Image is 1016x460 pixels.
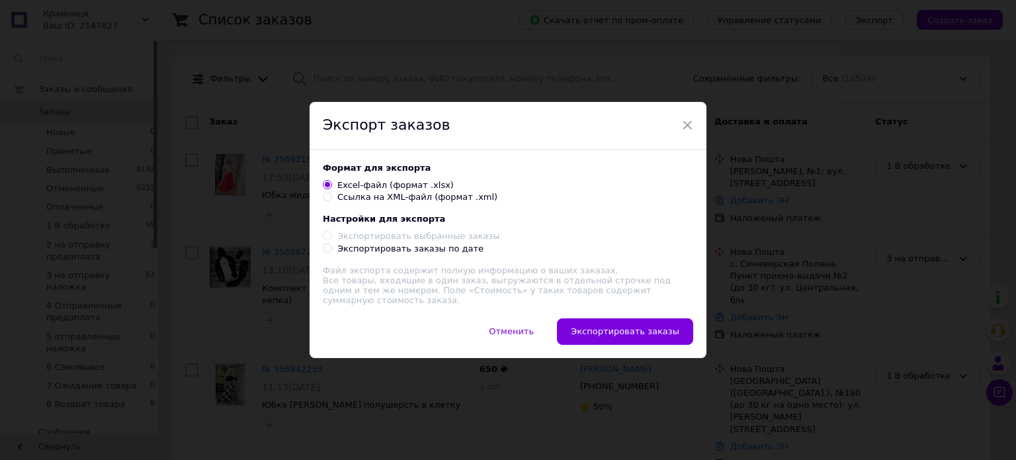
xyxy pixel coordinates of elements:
[323,265,693,275] div: Файл экспорта содержит полную информацию о ваших заказах.
[557,318,693,345] button: Экспортировать заказы
[323,214,693,224] div: Настройки для экспорта
[323,163,693,173] div: Формат для экспорта
[681,114,693,136] span: ×
[475,318,548,345] button: Отменить
[337,191,497,203] div: Ссылка на XML-файл (формат .xml)
[310,102,706,150] div: Экспорт заказов
[337,230,499,242] div: Экспортировать выбранные заказы
[337,243,484,255] div: Экспортировать заказы по дате
[489,326,534,336] span: Отменить
[571,326,679,336] span: Экспортировать заказы
[323,265,693,305] div: Все товары, входящие в один заказ, выгружаются в отдельной строчке под одним и тем же номером. По...
[337,179,454,191] div: Excel-файл (формат .xlsx)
